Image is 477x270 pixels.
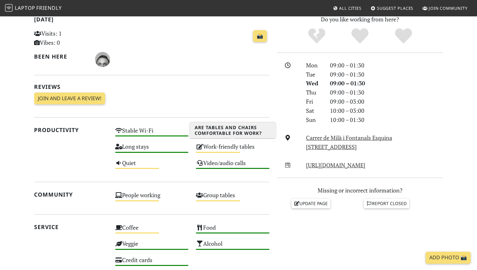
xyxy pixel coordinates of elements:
div: Alcohol [192,238,273,255]
div: Food [192,222,273,238]
div: Yes [338,27,382,45]
div: Stable Wi-Fi [111,125,192,141]
a: Update page [291,199,331,208]
a: All Cities [330,3,364,14]
div: 09:00 – 03:00 [326,97,447,106]
div: 10:00 – 01:30 [326,115,447,124]
div: Coffee [111,222,192,238]
h2: Productivity [34,127,108,133]
div: No [295,27,339,45]
h3: Are tables and chairs comfortable for work? [190,122,276,139]
a: 📸 [253,30,267,42]
a: Suggest Places [368,3,416,14]
div: Video/audio calls [192,158,273,174]
div: 10:00 – 03:00 [326,106,447,115]
a: Report closed [364,199,409,208]
img: 3041-matteo.jpg [95,52,110,67]
div: 09:00 – 01:30 [326,61,447,70]
a: Join Community [420,3,470,14]
a: Carrer de Milà i Fontanals Esquina [STREET_ADDRESS] [306,134,392,151]
a: LaptopFriendly LaptopFriendly [5,3,62,14]
p: Missing or incorrect information? [277,186,443,195]
p: Do you like working from here? [277,15,443,24]
span: Laptop [15,4,35,11]
span: Friendly [36,4,62,11]
a: Add Photo 📸 [426,252,471,264]
span: Suggest Places [377,5,414,11]
div: Tue [302,70,326,79]
p: Visits: 1 Vibes: 0 [34,29,108,47]
div: People working [111,190,192,206]
div: Work-friendly tables [192,141,273,158]
div: Veggie [111,238,192,255]
div: 09:00 – 01:30 [326,70,447,79]
h2: Service [34,224,108,230]
div: Sat [302,106,326,115]
div: Long stays [111,141,192,158]
span: Matteo Palmieri [95,55,110,63]
a: [URL][DOMAIN_NAME] [306,161,365,169]
h2: Been here [34,53,87,60]
div: Wed [302,79,326,88]
h2: Reviews [34,83,269,90]
span: All Cities [339,5,362,11]
div: Fri [302,97,326,106]
div: Thu [302,88,326,97]
div: 09:00 – 01:30 [326,79,447,88]
div: Mon [302,61,326,70]
a: Join and leave a review! [34,93,105,105]
img: LaptopFriendly [5,4,13,12]
div: 09:00 – 01:30 [326,88,447,97]
span: Join Community [429,5,468,11]
div: Quiet [111,158,192,174]
h2: Community [34,191,108,198]
h2: [DATE] [34,16,269,25]
div: Sun [302,115,326,124]
div: Definitely! [382,27,425,45]
div: Group tables [192,190,273,206]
